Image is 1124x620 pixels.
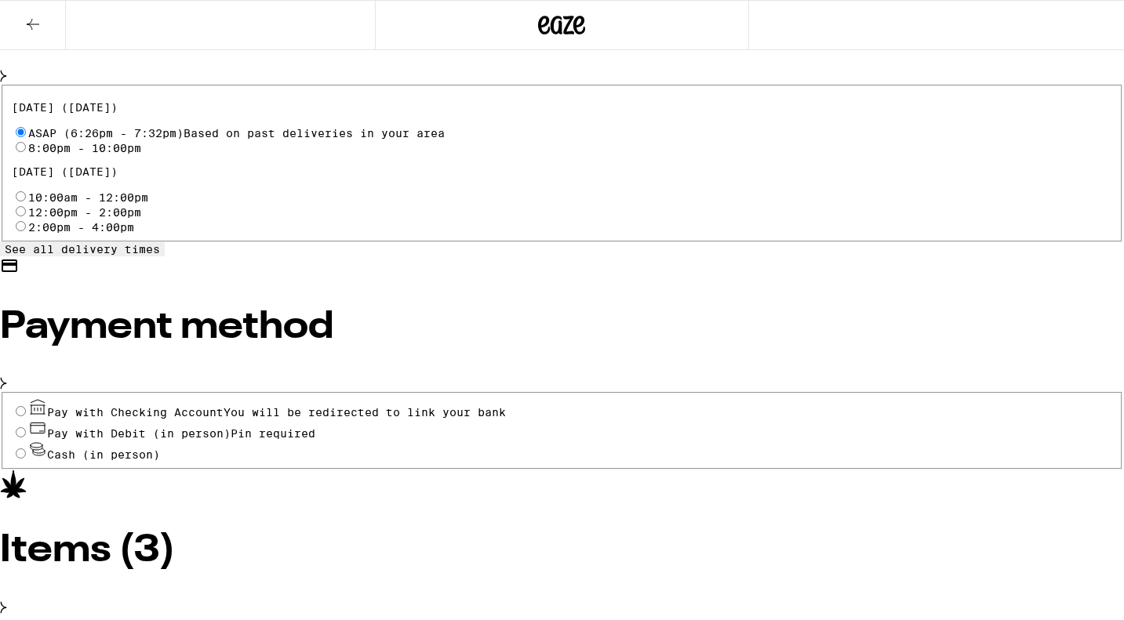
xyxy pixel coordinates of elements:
span: Cash (in person) [47,448,160,461]
label: 8:00pm - 10:00pm [28,142,141,154]
label: 12:00pm - 2:00pm [28,206,141,219]
span: See all delivery times [5,243,160,256]
span: ASAP (6:26pm - 7:32pm) [28,127,445,140]
span: Pay with Debit (in person) [47,427,231,440]
p: [DATE] ([DATE]) [12,101,1113,114]
span: Pin required [231,427,315,440]
p: [DATE] ([DATE]) [12,165,1113,178]
span: Based on past deliveries in your area [184,127,445,140]
label: 10:00am - 12:00pm [28,191,148,204]
label: 2:00pm - 4:00pm [28,221,134,234]
span: You will be redirected to link your bank [224,406,506,419]
span: Pay with Checking Account [47,406,506,419]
